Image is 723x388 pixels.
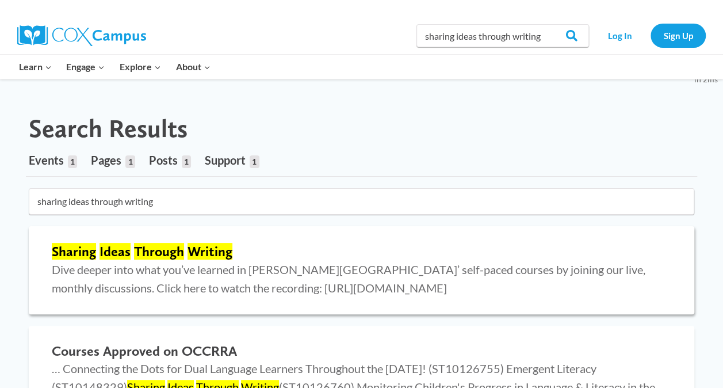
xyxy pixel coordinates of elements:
input: Search for... [29,188,694,215]
h1: Search Results [29,113,188,144]
span: 1 [182,155,191,168]
span: Dive deeper into what you’ve learned in [PERSON_NAME][GEOGRAPHIC_DATA]’ self-paced courses by joi... [52,263,645,295]
button: Child menu of About [169,55,218,79]
input: Search Cox Campus [416,24,589,47]
button: Child menu of Engage [59,55,113,79]
button: Child menu of Explore [112,55,169,79]
span: Support [205,153,246,167]
h2: Courses Approved on OCCRRA [52,343,671,360]
a: Sign Up [651,24,706,47]
button: Child menu of Learn [12,55,59,79]
span: 1 [250,155,259,168]
img: Cox Campus [17,25,146,46]
nav: Primary Navigation [12,55,217,79]
a: Support1 [205,144,259,176]
nav: Secondary Navigation [595,24,706,47]
a: Log In [595,24,645,47]
span: Posts [149,153,178,167]
mark: Sharing [52,243,96,260]
span: 1 [125,155,135,168]
a: Events1 [29,144,77,176]
a: Posts1 [149,144,191,176]
span: Pages [91,153,121,167]
span: 1 [68,155,77,168]
mark: Through [134,243,184,260]
a: Sharing Ideas Through Writing Dive deeper into what you’ve learned in [PERSON_NAME][GEOGRAPHIC_DA... [29,226,694,314]
mark: Writing [188,243,232,260]
mark: Ideas [100,243,131,260]
span: Events [29,153,64,167]
a: Pages1 [91,144,135,176]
